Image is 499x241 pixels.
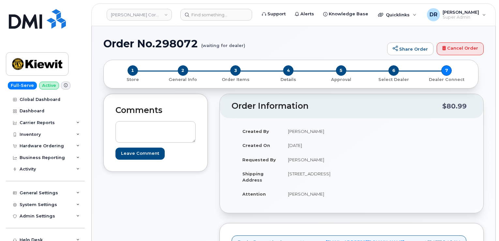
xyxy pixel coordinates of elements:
strong: Attention [242,191,266,197]
strong: Created By [242,129,269,134]
span: 6 [388,65,399,76]
strong: Requested By [242,157,276,162]
span: 3 [230,65,241,76]
td: [PERSON_NAME] [282,187,347,201]
p: Store [112,77,154,83]
a: 6 Select Dealer [368,76,420,83]
div: $80.99 [442,100,467,112]
td: [PERSON_NAME] [282,124,347,138]
a: 1 Store [109,76,157,83]
a: 4 Details [262,76,315,83]
input: Leave Comment [115,148,165,160]
small: (waiting for dealer) [201,38,245,48]
h2: Comments [115,106,196,115]
span: 5 [336,65,346,76]
a: 3 Order Items [209,76,262,83]
a: Share Order [387,42,433,56]
td: [DATE] [282,138,347,153]
span: 4 [283,65,294,76]
p: Details [265,77,312,83]
a: 5 Approval [315,76,368,83]
strong: Created On [242,143,270,148]
span: 2 [178,65,188,76]
h1: Order No.298072 [103,38,384,49]
p: General Info [159,77,207,83]
a: Cancel Order [437,42,484,56]
strong: Shipping Address [242,171,264,183]
h2: Order Information [232,102,442,111]
a: 2 General Info [157,76,209,83]
td: [PERSON_NAME] [282,153,347,167]
p: Approval [317,77,365,83]
p: Order Items [212,77,259,83]
p: Select Dealer [370,77,418,83]
td: [STREET_ADDRESS] [282,167,347,187]
span: 1 [128,65,138,76]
